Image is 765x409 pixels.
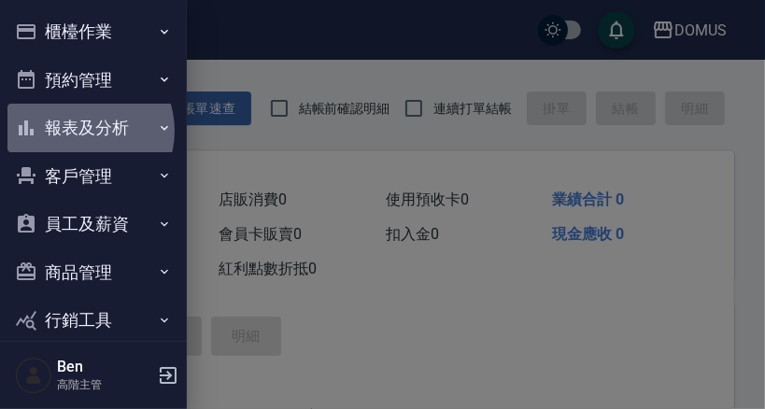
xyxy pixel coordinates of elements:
h5: Ben [57,358,152,376]
button: 預約管理 [7,56,179,105]
button: 客戶管理 [7,152,179,201]
button: 行銷工具 [7,296,179,345]
img: Person [15,357,52,394]
button: 報表及分析 [7,104,179,152]
p: 高階主管 [57,376,152,393]
button: 櫃檯作業 [7,7,179,56]
button: 商品管理 [7,248,179,297]
button: 員工及薪資 [7,200,179,248]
